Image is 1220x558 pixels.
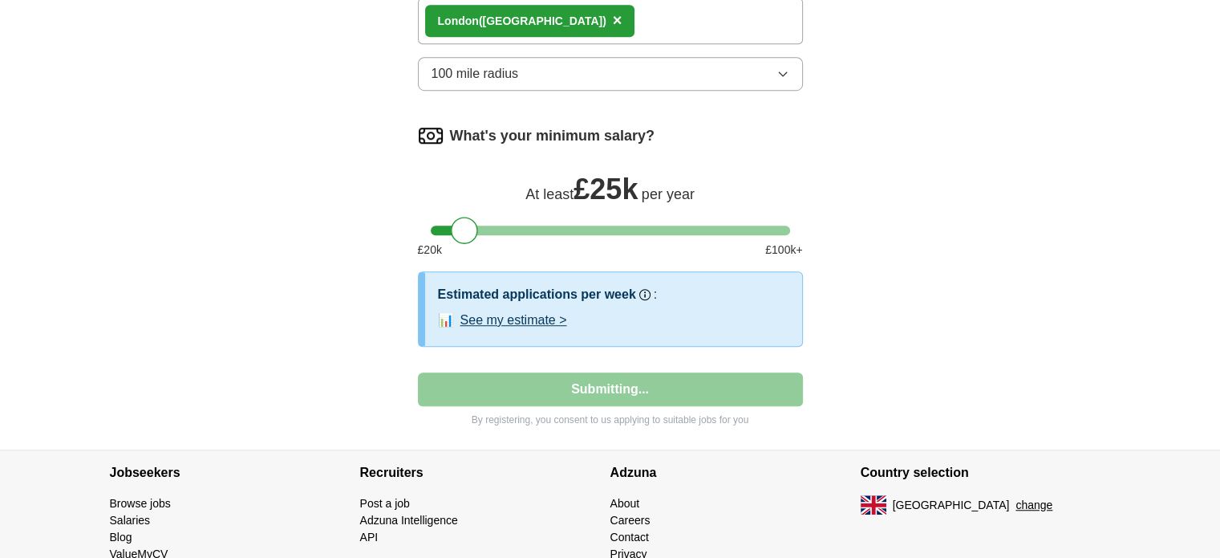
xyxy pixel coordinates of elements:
[418,242,442,259] span: £ 20 k
[432,64,519,83] span: 100 mile radius
[360,514,458,527] a: Adzuna Intelligence
[418,413,803,427] p: By registering, you consent to us applying to suitable jobs for you
[610,531,649,544] a: Contact
[610,497,640,510] a: About
[613,9,622,33] button: ×
[110,514,151,527] a: Salaries
[438,14,452,27] strong: Lo
[110,497,171,510] a: Browse jobs
[110,531,132,544] a: Blog
[613,11,622,29] span: ×
[574,173,638,206] span: £ 25k
[893,497,1010,514] span: [GEOGRAPHIC_DATA]
[360,531,379,544] a: API
[642,186,695,202] span: per year
[438,13,606,30] div: ndon
[525,186,574,202] span: At least
[861,495,886,515] img: UK flag
[450,125,655,147] label: What's your minimum salary?
[438,311,454,330] span: 📊
[861,450,1111,495] h4: Country selection
[610,514,651,527] a: Careers
[418,123,444,149] img: salary.png
[438,285,636,304] h3: Estimated applications per week
[654,285,657,304] h3: :
[479,14,606,27] span: ([GEOGRAPHIC_DATA])
[1015,497,1052,514] button: change
[418,57,803,91] button: 100 mile radius
[460,311,567,330] button: See my estimate >
[418,373,803,406] button: Submitting...
[360,497,410,510] a: Post a job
